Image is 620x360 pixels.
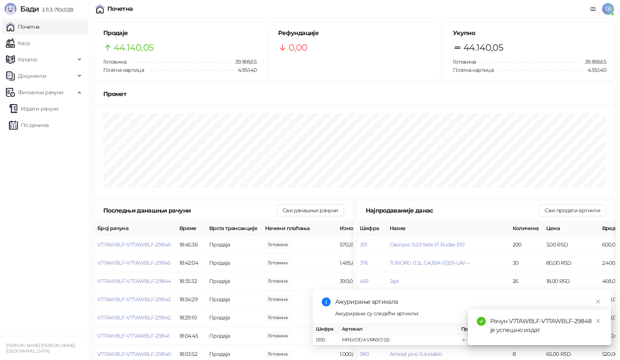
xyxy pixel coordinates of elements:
[339,335,458,345] td: MIN.VODA VRNJCI 0,5
[582,66,606,74] span: 4.951,40
[97,332,169,339] button: V7TAWBLF-V7TAWBLF-29841
[335,297,602,306] div: Ажурирање артикала
[453,58,476,65] span: Готовина
[453,29,606,38] h5: Укупно
[278,29,431,38] h5: Рефундације
[453,67,494,73] span: Платна картица
[4,3,16,15] img: Logo
[206,221,262,236] th: Врста трансакције
[313,324,339,335] th: Шифра
[543,221,599,236] th: Цена
[337,221,393,236] th: Износ
[390,259,470,266] button: TUBORG 0.5L GAJBA-(1/20)-LAV---
[477,317,486,326] span: check-circle
[97,259,170,266] button: V7TAWBLF-V7TAWBLF-29845
[176,254,206,272] td: 18:42:04
[97,351,171,357] button: V7TAWBLF-V7TAWBLF-29840
[360,241,367,248] button: 301
[539,204,606,216] button: Сви продати артикли
[176,290,206,309] td: 18:34:29
[6,343,75,354] small: [PERSON_NAME] [PERSON_NAME] [GEOGRAPHIC_DATA]
[510,254,543,272] td: 30
[337,272,393,290] td: 390,00 RSD
[322,297,331,306] span: info-circle
[6,19,40,34] a: Почетна
[18,69,46,83] span: Документи
[543,254,599,272] td: 80,00 RSD
[103,67,144,73] span: Платна картица
[97,278,171,284] button: V7TAWBLF-V7TAWBLF-29844
[265,350,290,358] span: 1.000,00
[20,4,39,13] span: Бади
[265,313,290,322] span: 53,00
[390,278,399,284] button: Jaje
[206,254,262,272] td: Продаја
[103,89,606,99] div: Промет
[206,327,262,345] td: Продаја
[206,290,262,309] td: Продаја
[9,118,48,133] a: По данима
[360,351,369,357] button: 990
[277,204,344,216] button: Сви данашњи рачуни
[97,296,170,303] button: V7TAWBLF-V7TAWBLF-29843
[107,6,133,12] div: Почетна
[176,309,206,327] td: 18:29:10
[510,221,543,236] th: Количина
[595,299,601,304] span: close
[39,6,73,13] span: 3.11.3-710c028
[587,3,599,15] a: Документација
[337,236,393,254] td: 570,35 RSD
[265,332,290,340] span: 420,00
[390,351,442,357] button: Amstel pivo 0.4 staklo
[103,206,277,215] div: Последњи данашњи рачуни
[103,58,126,65] span: Готовина
[206,309,262,327] td: Продаја
[265,240,290,249] span: 570,35
[510,272,543,290] td: 26
[390,241,465,248] button: Case pvc 0.20 bele 1/1 Rudax 100
[265,295,290,303] span: 430,00
[366,206,539,215] div: Најпродаваније данас
[602,3,614,15] span: SB
[18,52,38,67] span: Каталог
[360,259,368,266] button: 376
[594,317,602,325] a: Close
[233,66,257,74] span: 4.951,40
[595,318,601,324] span: close
[97,314,170,321] button: V7TAWBLF-V7TAWBLF-29842
[543,272,599,290] td: 18,00 RSD
[265,259,290,267] span: 1.495,00
[458,324,514,335] th: Промена
[360,278,369,284] button: 459
[230,58,257,66] span: 39.188,65
[335,309,602,318] div: Ажурирани су следећи артикли:
[490,317,602,335] div: Рачун V7TAWBLF-V7TAWBLF-29848 је успешно издат
[580,58,606,66] span: 39.188,65
[387,221,510,236] th: Назив
[357,221,387,236] th: Шифра
[543,236,599,254] td: 3,00 RSD
[176,327,206,345] td: 18:04:45
[176,221,206,236] th: Време
[313,335,339,345] td: 1350
[339,324,458,335] th: Артикал
[206,272,262,290] td: Продаја
[206,236,262,254] td: Продаја
[463,41,503,55] span: 44.140,05
[289,41,307,55] span: 0,00
[114,41,154,55] span: 44.140,05
[176,272,206,290] td: 18:35:32
[97,241,171,248] button: V7TAWBLF-V7TAWBLF-29846
[337,254,393,272] td: 1.495,00 RSD
[510,236,543,254] td: 200
[176,236,206,254] td: 18:45:36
